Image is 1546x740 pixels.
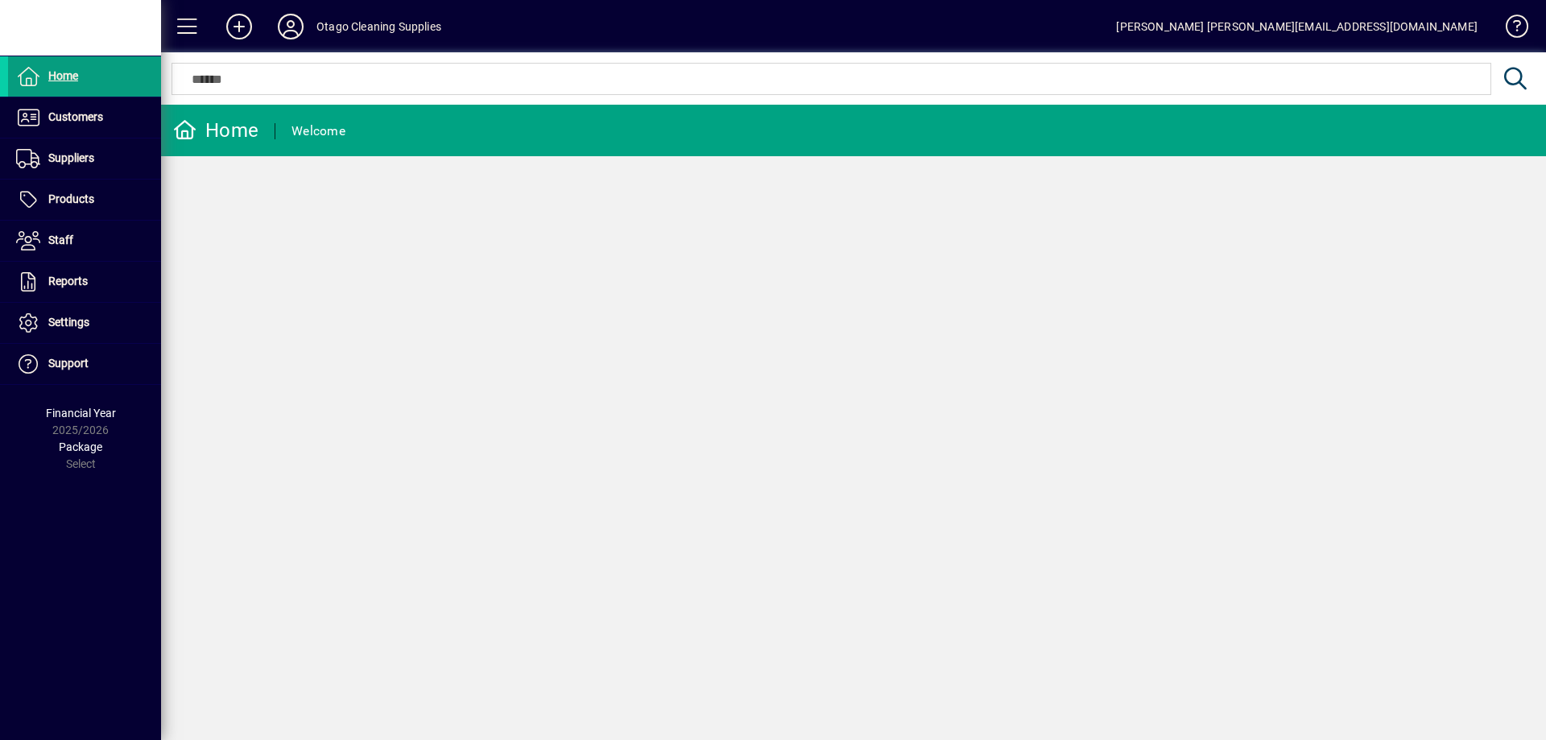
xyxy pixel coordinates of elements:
[48,69,78,82] span: Home
[8,138,161,179] a: Suppliers
[48,110,103,123] span: Customers
[8,221,161,261] a: Staff
[48,275,88,287] span: Reports
[48,357,89,370] span: Support
[8,303,161,343] a: Settings
[1116,14,1478,39] div: [PERSON_NAME] [PERSON_NAME][EMAIL_ADDRESS][DOMAIN_NAME]
[59,440,102,453] span: Package
[48,151,94,164] span: Suppliers
[48,234,73,246] span: Staff
[316,14,441,39] div: Otago Cleaning Supplies
[213,12,265,41] button: Add
[173,118,258,143] div: Home
[291,118,345,144] div: Welcome
[8,97,161,138] a: Customers
[265,12,316,41] button: Profile
[48,192,94,205] span: Products
[48,316,89,329] span: Settings
[8,344,161,384] a: Support
[8,180,161,220] a: Products
[46,407,116,420] span: Financial Year
[8,262,161,302] a: Reports
[1494,3,1526,56] a: Knowledge Base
